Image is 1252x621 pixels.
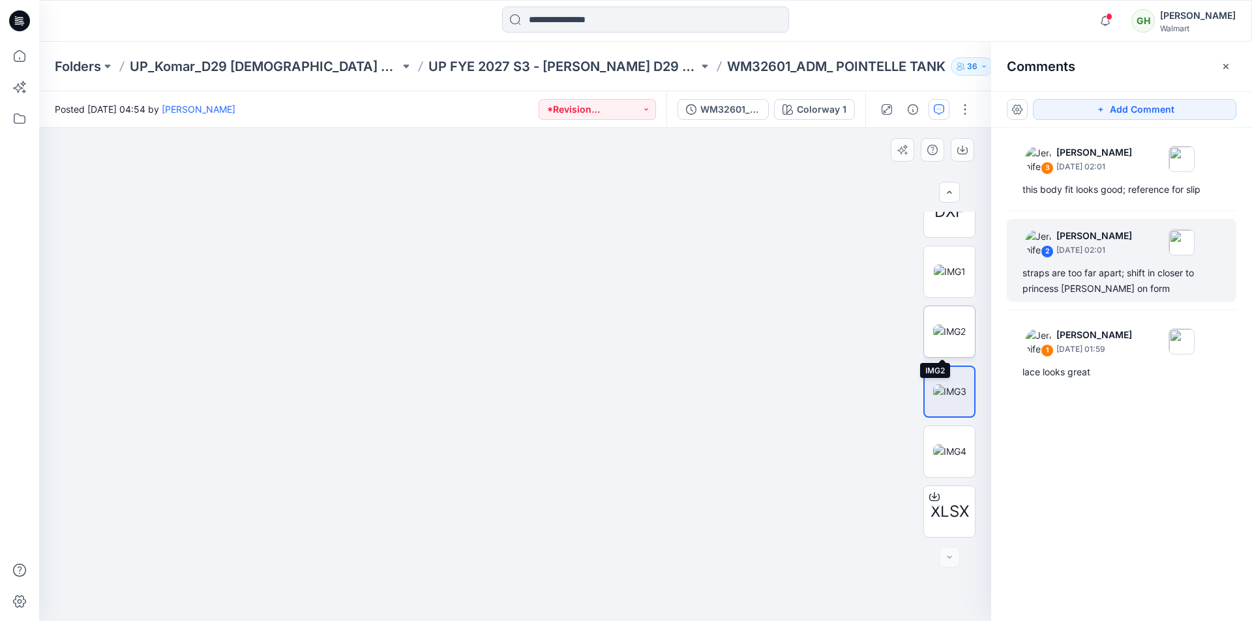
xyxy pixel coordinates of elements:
[1041,162,1054,175] div: 3
[1025,328,1051,354] img: Jennifer Yerkes
[55,102,235,116] span: Posted [DATE] 04:54 by
[1131,9,1155,33] div: GH
[933,384,966,398] img: IMG3
[1041,344,1054,357] div: 1
[934,200,964,224] span: DXF
[1025,229,1051,255] img: Jennifer Yerkes
[1056,228,1132,244] p: [PERSON_NAME]
[330,82,700,621] img: eyJhbGciOiJIUzI1NiIsImtpZCI6IjAiLCJzbHQiOiJzZXMiLCJ0eXAiOiJKV1QifQ.eyJkYXRhIjp7InR5cGUiOiJzdG9yYW...
[130,57,400,76] a: UP_Komar_D29 [DEMOGRAPHIC_DATA] Sleep
[1056,244,1132,257] p: [DATE] 02:01
[797,102,846,117] div: Colorway 1
[727,57,946,76] p: WM32601_ADM_ POINTELLE TANK
[1025,146,1051,172] img: Jennifer Yerkes
[1041,245,1054,258] div: 2
[1056,145,1132,160] p: [PERSON_NAME]
[967,59,977,74] p: 36
[428,57,698,76] a: UP FYE 2027 S3 - [PERSON_NAME] D29 [DEMOGRAPHIC_DATA] Sleepwear
[933,325,966,338] img: IMG2
[1160,8,1236,23] div: [PERSON_NAME]
[700,102,760,117] div: WM32601_ADM_ POINTELLE TANK
[934,265,966,278] img: IMG1
[1160,23,1236,33] div: Walmart
[678,99,769,120] button: WM32601_ADM_ POINTELLE TANK
[933,444,966,458] img: IMG4
[1022,265,1221,296] div: straps are too far apart; shift in closer to princess [PERSON_NAME] on form
[1022,364,1221,380] div: lace looks great
[931,500,969,523] span: XLSX
[1056,160,1132,173] p: [DATE] 02:01
[1007,59,1075,74] h2: Comments
[902,99,923,120] button: Details
[162,104,235,115] a: [PERSON_NAME]
[1056,327,1132,343] p: [PERSON_NAME]
[1033,99,1236,120] button: Add Comment
[1022,182,1221,197] div: this body fit looks good; reference for slip
[1056,343,1132,356] p: [DATE] 01:59
[951,57,994,76] button: 36
[55,57,101,76] a: Folders
[774,99,855,120] button: Colorway 1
